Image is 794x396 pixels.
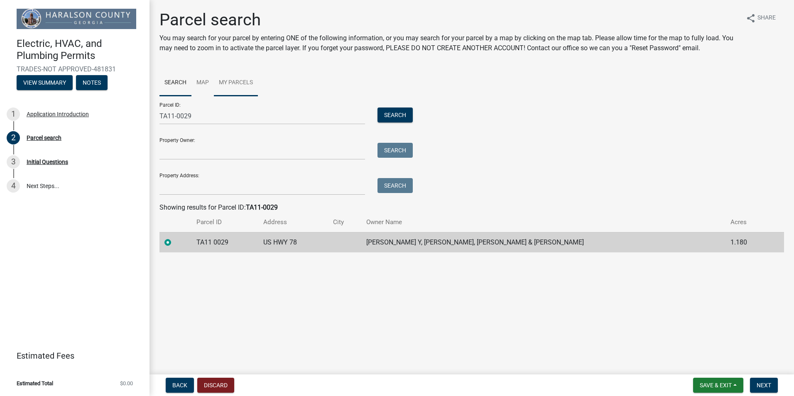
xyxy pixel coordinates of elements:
div: 4 [7,179,20,193]
wm-modal-confirm: Summary [17,80,73,86]
button: Next [750,378,778,393]
th: Acres [725,213,768,232]
span: Next [757,382,771,389]
th: Address [258,213,328,232]
wm-modal-confirm: Notes [76,80,108,86]
button: shareShare [739,10,782,26]
h1: Parcel search [159,10,739,30]
div: 3 [7,155,20,169]
span: Save & Exit [700,382,732,389]
td: TA11 0029 [191,232,259,252]
button: Search [377,178,413,193]
th: City [328,213,361,232]
th: Owner Name [361,213,725,232]
button: Notes [76,75,108,90]
div: 2 [7,131,20,144]
td: US HWY 78 [258,232,328,252]
div: Initial Questions [27,159,68,165]
button: Save & Exit [693,378,743,393]
div: Parcel search [27,135,61,141]
div: Showing results for Parcel ID: [159,203,784,213]
div: 1 [7,108,20,121]
span: Back [172,382,187,389]
button: Discard [197,378,234,393]
a: Search [159,70,191,96]
a: My Parcels [214,70,258,96]
span: $0.00 [120,381,133,386]
h4: Electric, HVAC, and Plumbing Permits [17,38,143,62]
a: Map [191,70,214,96]
span: Estimated Total [17,381,53,386]
strong: TA11-0029 [246,203,278,211]
button: View Summary [17,75,73,90]
td: [PERSON_NAME] Y, [PERSON_NAME], [PERSON_NAME] & [PERSON_NAME] [361,232,725,252]
img: Haralson County, Georgia [17,9,136,29]
td: 1.180 [725,232,768,252]
button: Search [377,143,413,158]
i: share [746,13,756,23]
p: You may search for your parcel by entering ONE of the following information, or you may search fo... [159,33,739,53]
button: Back [166,378,194,393]
span: Share [757,13,776,23]
th: Parcel ID [191,213,259,232]
div: Application Introduction [27,111,89,117]
button: Search [377,108,413,122]
span: TRADES-NOT APPROVED-481831 [17,65,133,73]
a: Estimated Fees [7,347,136,364]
